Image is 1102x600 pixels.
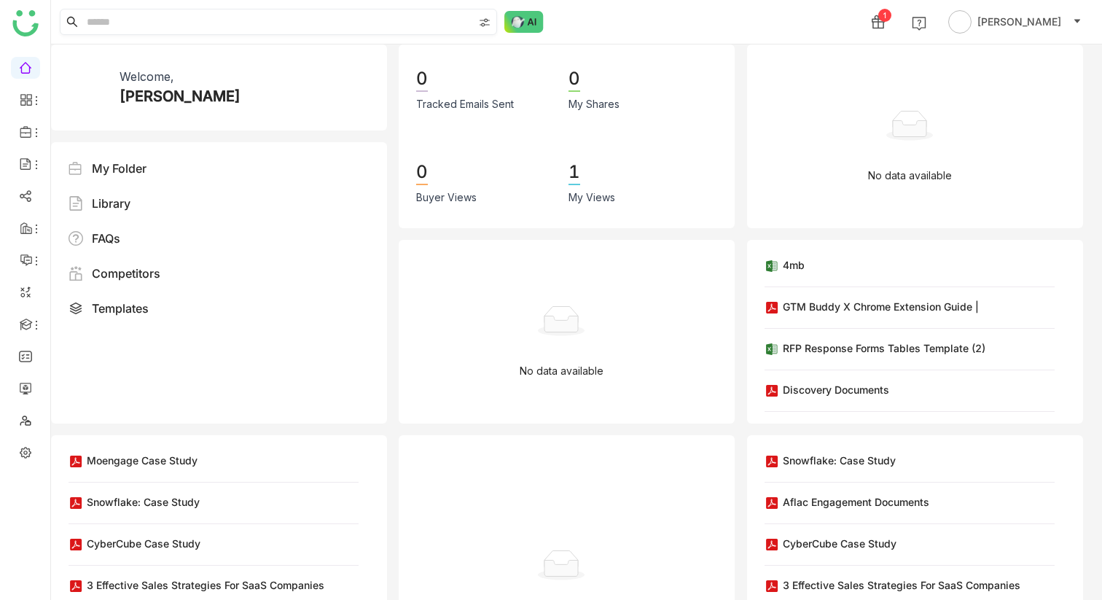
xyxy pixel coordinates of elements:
[479,17,491,28] img: search-type.svg
[92,195,130,212] div: Library
[92,160,146,177] div: My Folder
[504,11,544,33] img: ask-buddy-normal.svg
[416,160,428,185] div: 0
[948,10,972,34] img: avatar
[783,453,896,468] div: Snowflake: Case Study
[416,67,428,92] div: 0
[878,9,891,22] div: 1
[568,96,620,112] div: My Shares
[945,10,1085,34] button: [PERSON_NAME]
[416,190,477,206] div: Buyer Views
[12,10,39,36] img: logo
[87,494,200,510] div: Snowflake: Case Study
[120,85,241,107] div: [PERSON_NAME]
[568,67,580,92] div: 0
[92,230,120,247] div: FAQs
[568,160,580,185] div: 1
[92,265,160,282] div: Competitors
[520,363,603,379] p: No data available
[568,190,615,206] div: My Views
[868,168,952,184] p: No data available
[416,96,514,112] div: Tracked Emails Sent
[87,536,200,551] div: CyberCube Case Study
[87,453,198,468] div: Moengage Case Study
[783,257,805,273] div: 4mb
[783,340,985,356] div: RFP Response Forms Tables Template (2)
[783,536,896,551] div: CyberCube Case Study
[783,494,929,510] div: Aflac Engagement Documents
[783,382,889,397] div: Discovery Documents
[977,14,1061,30] span: [PERSON_NAME]
[783,299,979,314] div: GTM Buddy X Chrome Extension Guide |
[87,577,324,593] div: 3 Effective Sales Strategies for SaaS Companies
[912,16,926,31] img: help.svg
[120,68,173,85] div: Welcome,
[69,68,108,107] img: 61307121755ca5673e314e4d
[92,300,149,317] div: Templates
[783,577,1020,593] div: 3 Effective Sales Strategies for SaaS Companies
